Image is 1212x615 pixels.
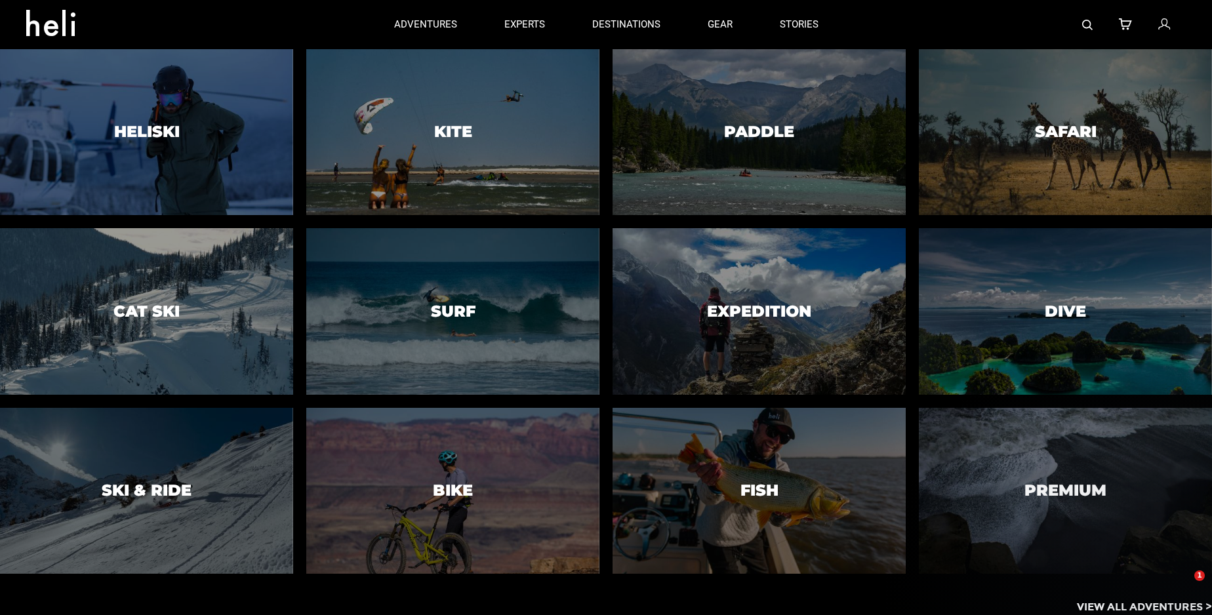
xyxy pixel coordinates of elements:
p: destinations [592,18,660,31]
iframe: Intercom live chat [1167,570,1199,602]
span: 1 [1194,570,1205,581]
h3: Cat Ski [113,303,180,320]
h3: Expedition [707,303,811,320]
h3: Paddle [724,123,794,140]
h3: Heliski [114,123,180,140]
h3: Kite [434,123,472,140]
h3: Surf [431,303,475,320]
h3: Dive [1045,303,1086,320]
p: experts [504,18,545,31]
img: search-bar-icon.svg [1082,20,1093,30]
a: PremiumPremium image [919,408,1212,574]
h3: Bike [433,482,473,499]
h3: Fish [740,482,778,499]
p: adventures [394,18,457,31]
h3: Ski & Ride [102,482,192,499]
h3: Safari [1035,123,1097,140]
